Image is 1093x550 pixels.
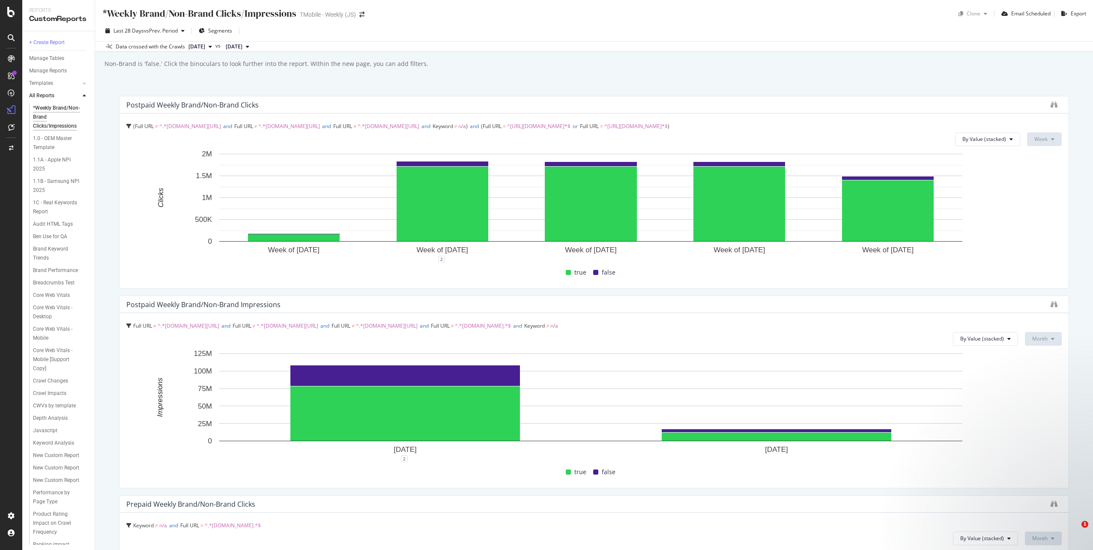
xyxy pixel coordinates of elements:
span: ^.*[DOMAIN_NAME].*$ [455,322,511,329]
div: Reports [29,7,88,14]
div: Brand Performance [33,266,78,275]
span: and [221,322,230,329]
div: Crawl Impacts [33,389,66,398]
div: Core Web Vitals - Desktop [33,303,82,321]
a: All Reports [29,91,80,100]
text: Week of [DATE] [565,246,616,254]
a: New Custom Report [33,476,89,485]
div: 1.1A - Apple NPI 2025 [33,155,81,173]
text: 1.5M [196,172,212,180]
div: TMobile - Weekly (JS) [300,10,356,19]
a: Core Web Vitals - Desktop [33,303,89,321]
span: true [574,267,586,278]
span: ≠ [155,522,158,529]
span: Month [1032,335,1048,342]
span: false [602,467,615,477]
button: Clone [955,7,991,21]
text: 0 [208,237,212,245]
span: Full URL [580,123,599,130]
span: ≠ [254,123,257,130]
a: Brand Keyword Trends [33,245,89,263]
iframe: Intercom live chat [1064,521,1084,541]
span: ^.*[DOMAIN_NAME][URL] [358,123,419,130]
text: Impressions [156,377,164,417]
div: New Custom Report [33,463,79,472]
span: ^.*[DOMAIN_NAME][URL] [356,322,418,329]
div: Data crossed with the Crawls [116,43,185,51]
text: [DATE] [394,445,417,454]
a: Javascript [33,426,89,435]
div: Ranking impact [33,540,69,549]
div: Core Web Vitals - Mobile [Support Copy] [33,346,84,373]
button: [DATE] [185,42,215,52]
div: CustomReports [29,14,88,24]
span: Keyword [133,522,154,529]
text: Week of [DATE] [714,246,765,254]
button: Month [1025,532,1062,545]
div: Templates [29,79,53,88]
div: Postpaid Weekly Brand/non-brand Impressions [126,300,281,309]
span: Full URL [180,522,199,529]
div: Breadcrumbs Test [33,278,75,287]
button: Month [1025,332,1062,346]
text: Week of [DATE] [268,246,320,254]
a: Depth Analysis [33,414,89,423]
div: Ben Use for QA [33,232,67,241]
div: Postpaid Weekly Brand/non-brand ClicksFull URL ≠ ^.*[DOMAIN_NAME][URL]andFull URL ≠ ^.*[DOMAIN_NA... [119,96,1069,289]
a: CWVs by template [33,401,89,410]
div: Manage Reports [29,66,67,75]
svg: A chart. [126,149,1055,259]
a: 1.0 - OEM Master Template [33,134,89,152]
a: Ben Use for QA [33,232,89,241]
div: Postpaid Weekly Brand/non-brand Clicks [126,101,259,109]
div: 1.1B - Samsung NPI 2025 [33,177,82,195]
span: Segments [208,27,232,34]
text: Clicks [157,188,165,207]
a: New Custom Report [33,451,89,460]
a: 1C - Real Keywords Report [33,198,89,216]
div: 1.0 - OEM Master Template [33,134,82,152]
a: *Weekly Brand/Non-Brand Clicks/Impressions [33,104,89,131]
div: Product Rating Impact on Crawl Frequency [33,510,84,537]
span: ^.*[DOMAIN_NAME].*$ [205,522,261,529]
span: = [600,123,603,130]
a: Ranking impact [33,540,89,549]
div: *Weekly Brand/Non-Brand Clicks/Impressions [102,7,296,20]
span: vs Prev. Period [144,27,178,34]
span: Full URL [331,322,350,329]
span: Full URL [133,322,152,329]
div: Clone [967,10,980,17]
div: Brand Keyword Trends [33,245,81,263]
span: n/a [159,522,167,529]
div: + Create Report [29,38,65,47]
span: ≠ [153,322,156,329]
div: New Custom Report [33,476,79,485]
span: and [169,522,178,529]
div: New Custom Report [33,451,79,460]
div: All Reports [29,91,54,100]
span: Full URL [135,123,154,130]
span: Full URL [431,322,450,329]
text: Week of [DATE] [862,246,914,254]
span: Full URL [483,123,502,130]
span: true [574,467,586,477]
div: 2 [438,256,445,263]
span: and [513,322,522,329]
span: ≠ [454,123,457,130]
div: 2 [401,455,408,462]
span: and [322,123,331,130]
div: Non-Brand is 'false.' Click the binoculars to look further into the report. Within the new page, ... [104,60,428,68]
span: n/a [458,123,466,130]
span: By Value (stacked) [960,335,1004,342]
text: Week of [DATE] [417,246,468,254]
a: Core Web Vitals - Mobile [Support Copy] [33,346,89,373]
text: 50M [198,402,212,410]
div: Email Scheduled [1011,10,1051,17]
a: 1.1A - Apple NPI 2025 [33,155,89,173]
button: By Value (stacked) [953,532,1018,545]
div: CWVs by template [33,401,76,410]
a: Breadcrumbs Test [33,278,89,287]
div: binoculars [1051,101,1057,108]
span: ^[URL][DOMAIN_NAME]*$ [507,123,570,130]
